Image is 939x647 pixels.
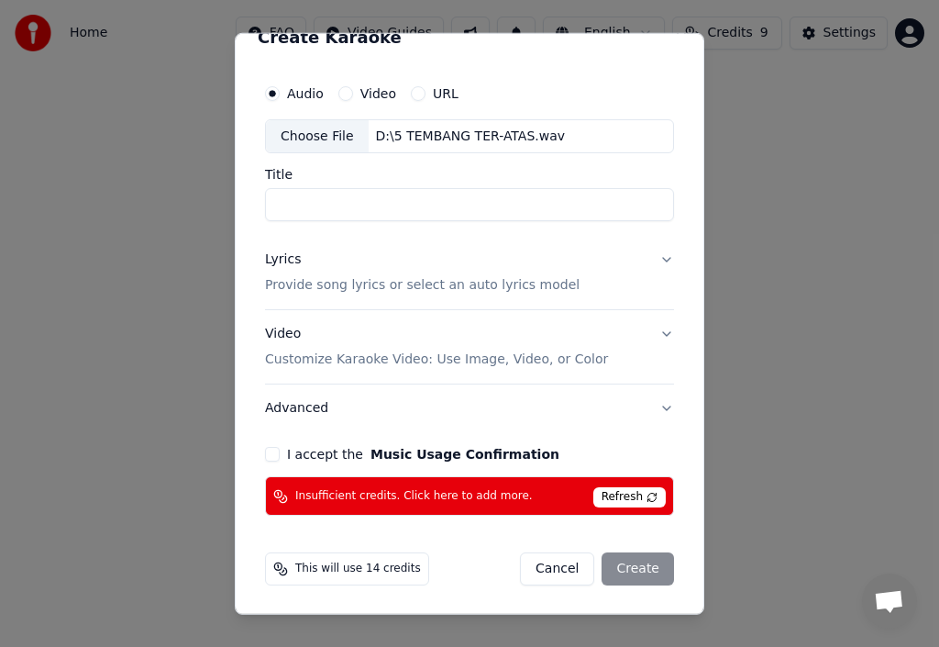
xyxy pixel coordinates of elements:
[433,86,458,99] label: URL
[265,310,674,384] button: VideoCustomize Karaoke Video: Use Image, Video, or Color
[360,86,396,99] label: Video
[265,236,674,309] button: LyricsProvide song lyrics or select an auto lyrics model
[370,448,559,461] button: I accept the
[265,251,301,269] div: Lyrics
[265,325,608,369] div: Video
[287,86,324,99] label: Audio
[287,448,559,461] label: I accept the
[265,168,674,181] label: Title
[295,489,533,504] span: Insufficient credits. Click here to add more.
[265,385,674,432] button: Advanced
[593,487,666,508] span: Refresh
[369,127,573,145] div: D:\5 TEMBANG TER-ATAS.wav
[520,552,594,586] button: Cancel
[295,562,421,576] span: This will use 14 credits
[258,28,681,45] h2: Create Karaoke
[265,276,580,295] p: Provide song lyrics or select an auto lyrics model
[266,119,369,152] div: Choose File
[265,351,608,369] p: Customize Karaoke Video: Use Image, Video, or Color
